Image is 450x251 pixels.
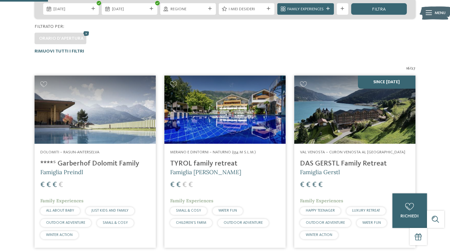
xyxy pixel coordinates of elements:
[91,209,129,213] span: JUST KIDS AND FAMILY
[164,76,286,248] a: Cercate un hotel per famiglie? Qui troverete solo i migliori! Merano e dintorni – Naturno (554 m ...
[176,221,206,225] span: CHILDREN’S FARM
[35,24,64,29] span: Filtrato per:
[40,181,45,189] span: €
[176,181,181,189] span: €
[46,233,73,237] span: WINTER ACTION
[112,6,147,12] span: [DATE]
[306,221,345,225] span: OUTDOOR ADVENTURE
[300,150,405,154] span: Val Venosta – Curon Venosta al [GEOGRAPHIC_DATA]
[53,6,89,12] span: [DATE]
[218,209,237,213] span: WATER FUN
[188,181,193,189] span: €
[170,168,241,176] span: Famiglia [PERSON_NAME]
[300,198,343,204] span: Family Experiences
[294,76,415,248] a: Cercate un hotel per famiglie? Qui troverete solo i migliori! SINCE [DATE] Val Venosta – Curon Ve...
[52,181,57,189] span: €
[176,209,201,213] span: SMALL & COSY
[40,198,83,204] span: Family Experiences
[46,181,51,189] span: €
[182,181,187,189] span: €
[294,76,415,144] img: Cercate un hotel per famiglie? Qui troverete solo i migliori!
[400,214,419,218] span: richiedi
[411,66,415,71] span: 27
[300,159,410,168] h4: DAS GERSTL Family Retreat
[164,76,286,144] img: Familien Wellness Residence Tyrol ****
[300,181,304,189] span: €
[59,181,63,189] span: €
[39,36,83,41] span: Orario d'apertura
[46,221,85,225] span: OUTDOOR ADVENTURE
[406,66,410,71] span: 16
[170,181,175,189] span: €
[392,193,427,228] a: richiedi
[352,209,380,213] span: LUXURY RETREAT
[40,159,150,168] h4: ****ˢ Garberhof Dolomit Family
[35,49,84,53] span: Rimuovi tutti i filtri
[287,6,324,12] span: Family Experiences
[40,168,83,176] span: Famiglia Preindl
[306,181,311,189] span: €
[170,6,206,12] span: Regione
[306,233,332,237] span: WINTER ACTION
[410,66,411,71] span: /
[170,150,256,154] span: Merano e dintorni – Naturno (554 m s.l.m.)
[35,76,156,144] img: Cercate un hotel per famiglie? Qui troverete solo i migliori!
[103,221,128,225] span: SMALL & COSY
[40,150,99,154] span: Dolomiti – Rasun-Anterselva
[35,76,156,248] a: Cercate un hotel per famiglie? Qui troverete solo i migliori! Dolomiti – Rasun-Anterselva ****ˢ G...
[306,209,335,213] span: HAPPY TEENAGER
[170,159,280,168] h4: TYROL family retreat
[312,181,317,189] span: €
[318,181,323,189] span: €
[229,6,264,12] span: I miei desideri
[372,7,386,12] span: filtra
[300,168,340,176] span: Famiglia Gerstl
[362,221,381,225] span: WATER FUN
[46,209,74,213] span: ALL ABOUT BABY
[224,221,263,225] span: OUTDOOR ADVENTURE
[170,198,213,204] span: Family Experiences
